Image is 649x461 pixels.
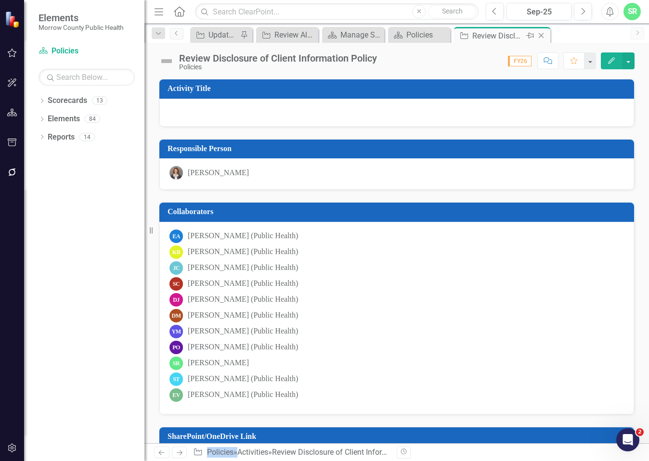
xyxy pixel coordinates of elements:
img: ClearPoint Strategy [5,11,22,27]
button: SR [623,3,641,20]
img: Not Defined [159,53,174,69]
div: [PERSON_NAME] [188,167,249,179]
a: Activities [237,448,268,457]
div: Review Disclosure of Client Information Policy [179,53,377,64]
div: [PERSON_NAME] (Public Health) [188,342,298,353]
button: Sep-25 [506,3,571,20]
div: 14 [79,133,95,141]
h3: SharePoint/OneDrive Link [168,432,629,441]
input: Search ClearPoint... [195,3,479,20]
div: ST [169,372,183,386]
div: » » [193,447,389,458]
span: 2 [636,428,644,436]
div: DJ [169,293,183,307]
div: YM [169,325,183,338]
button: Search [428,5,476,18]
div: Manage Scorecards [340,29,382,41]
div: SR [169,357,183,370]
a: Elements [48,114,80,125]
div: EV [169,388,183,402]
iframe: Intercom live chat [616,428,639,451]
div: [PERSON_NAME] (Public Health) [188,246,298,257]
div: [PERSON_NAME] (Public Health) [188,278,298,289]
span: Elements [39,12,123,24]
div: KB [169,245,183,259]
div: Review Disclosure of Client Information Policy [272,448,428,457]
div: [PERSON_NAME] (Public Health) [188,373,298,384]
a: Reports [48,132,75,143]
div: [PERSON_NAME] (Public Health) [188,310,298,321]
a: Scorecards [48,95,87,106]
a: Update and have staff review updated guide [193,29,238,41]
h3: Collaborators [168,207,629,216]
div: Policies [179,64,377,71]
div: [PERSON_NAME] [188,358,249,369]
div: Policies [406,29,448,41]
div: [PERSON_NAME] (Public Health) [188,262,298,273]
div: DM [169,309,183,322]
div: Review Alternate Format Policy [274,29,316,41]
div: EA [169,230,183,243]
div: Sep-25 [510,6,568,18]
a: Policies [390,29,448,41]
div: Update and have staff review updated guide [208,29,238,41]
h3: Responsible Person [168,144,629,153]
div: PO [169,341,183,354]
small: Morrow County Public Health [39,24,123,31]
div: SC [169,277,183,291]
h3: Activity Title [168,84,629,93]
span: Search [442,7,463,15]
div: JC [169,261,183,275]
div: [PERSON_NAME] (Public Health) [188,294,298,305]
div: [PERSON_NAME] (Public Health) [188,389,298,400]
img: Robin Canaday [169,166,183,179]
a: Policies [39,46,135,57]
div: 13 [92,97,107,105]
div: [PERSON_NAME] (Public Health) [188,230,298,242]
a: Manage Scorecards [324,29,382,41]
input: Search Below... [39,69,135,86]
a: Policies [207,448,234,457]
div: [PERSON_NAME] (Public Health) [188,326,298,337]
div: Review Disclosure of Client Information Policy [472,30,524,42]
div: 84 [85,115,100,123]
a: Review Alternate Format Policy [259,29,316,41]
span: FY26 [508,56,532,66]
